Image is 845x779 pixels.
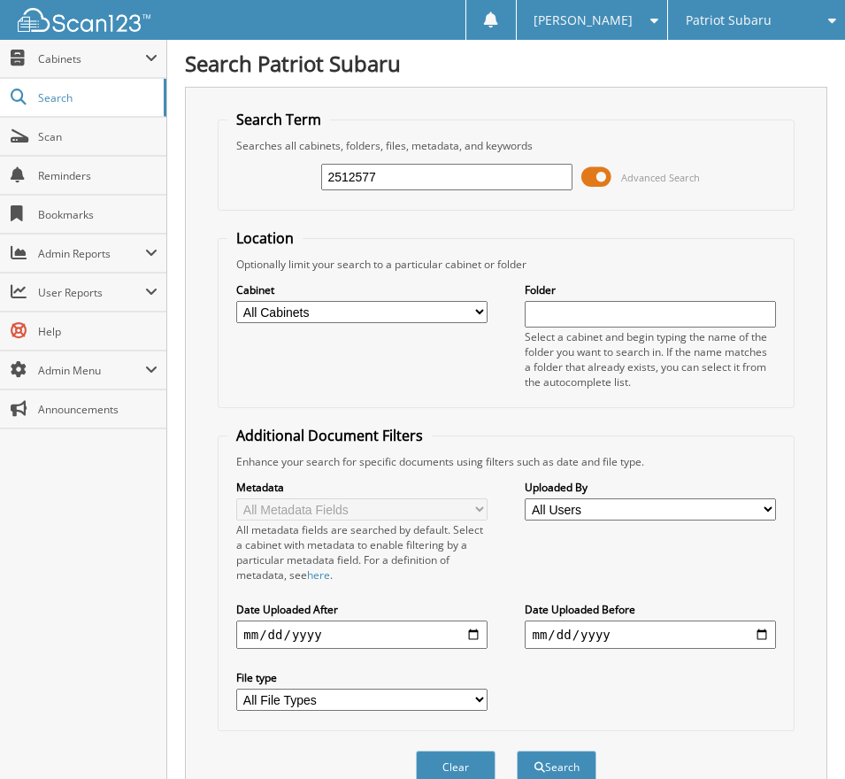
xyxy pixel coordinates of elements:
input: start [236,621,487,649]
legend: Additional Document Filters [227,426,432,445]
span: Reminders [38,168,157,183]
div: All metadata fields are searched by default. Select a cabinet with metadata to enable filtering b... [236,522,487,582]
div: Select a cabinet and begin typing the name of the folder you want to search in. If the name match... [525,329,775,389]
label: Uploaded By [525,480,775,495]
span: Help [38,324,157,339]
span: Bookmarks [38,207,157,222]
input: end [525,621,775,649]
span: Scan [38,129,157,144]
span: Cabinets [38,51,145,66]
span: Search [38,90,155,105]
a: here [307,567,330,582]
label: Folder [525,282,775,297]
label: Metadata [236,480,487,495]
div: Optionally limit your search to a particular cabinet or folder [227,257,784,272]
span: Patriot Subaru [686,15,772,26]
h1: Search Patriot Subaru [185,49,827,78]
legend: Location [227,228,303,248]
label: File type [236,670,487,685]
span: [PERSON_NAME] [534,15,633,26]
span: Advanced Search [621,171,700,184]
div: Searches all cabinets, folders, files, metadata, and keywords [227,138,784,153]
legend: Search Term [227,110,330,129]
span: Admin Reports [38,246,145,261]
label: Date Uploaded Before [525,602,775,617]
span: Announcements [38,402,157,417]
span: User Reports [38,285,145,300]
div: Enhance your search for specific documents using filters such as date and file type. [227,454,784,469]
label: Cabinet [236,282,487,297]
img: scan123-logo-white.svg [18,8,150,32]
span: Admin Menu [38,363,145,378]
label: Date Uploaded After [236,602,487,617]
iframe: Chat Widget [757,694,845,779]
